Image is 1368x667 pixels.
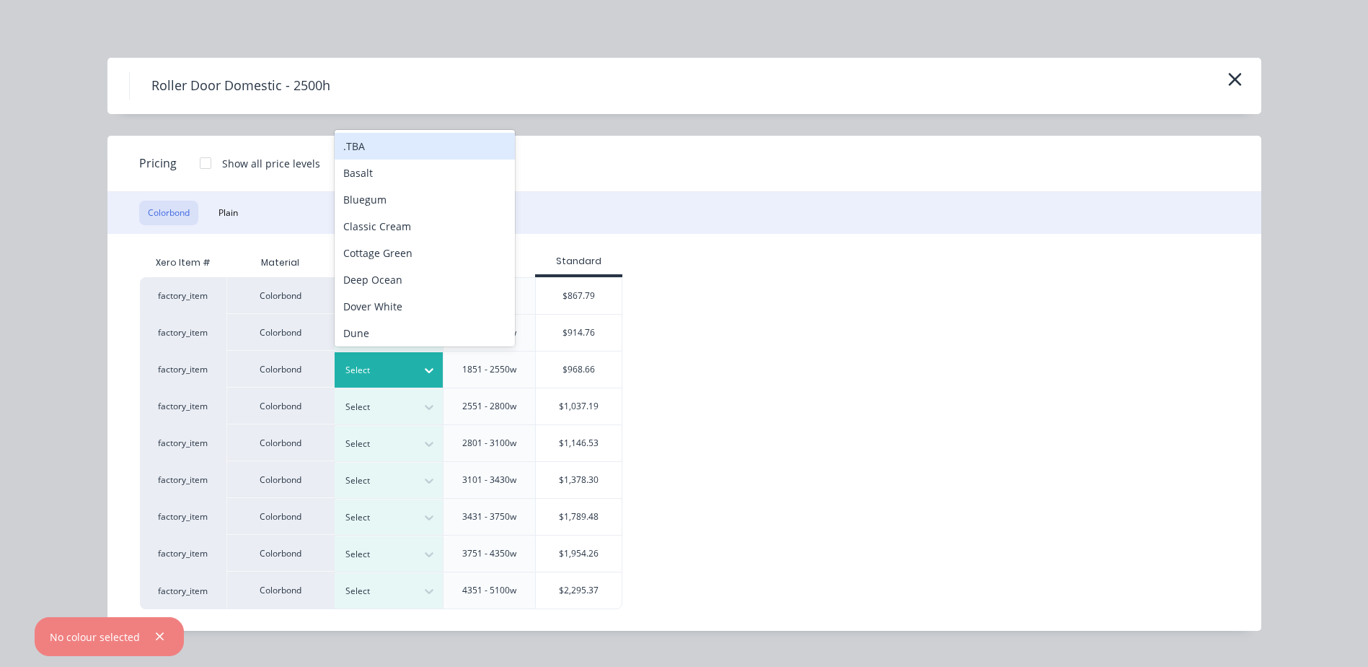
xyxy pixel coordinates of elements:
[139,154,177,172] span: Pricing
[140,351,226,388] div: factory_item
[226,498,335,535] div: Colorbond
[226,277,335,314] div: Colorbond
[140,248,226,277] div: Xero Item #
[140,572,226,609] div: factory_item
[536,388,622,424] div: $1,037.19
[140,388,226,424] div: factory_item
[462,400,516,413] div: 2551 - 2800w
[140,535,226,572] div: factory_item
[462,363,516,376] div: 1851 - 2550w
[536,352,622,388] div: $968.66
[140,314,226,351] div: factory_item
[210,201,247,225] button: Plain
[226,572,335,609] div: Colorbond
[50,629,140,645] div: No colour selected
[536,315,622,351] div: $914.76
[335,213,515,240] div: Classic Cream
[462,510,516,523] div: 3431 - 3750w
[462,437,516,450] div: 2801 - 3100w
[462,474,516,487] div: 3101 - 3430w
[226,351,335,388] div: Colorbond
[335,186,515,213] div: Bluegum
[226,388,335,424] div: Colorbond
[226,248,335,277] div: Material
[536,278,622,314] div: $867.79
[536,536,622,572] div: $1,954.26
[129,72,352,100] h4: Roller Door Domestic - 2500h
[140,424,226,461] div: factory_item
[335,266,515,293] div: Deep Ocean
[140,461,226,498] div: factory_item
[140,498,226,535] div: factory_item
[335,240,515,266] div: Cottage Green
[139,201,198,225] button: Colorbond
[226,424,335,461] div: Colorbond
[462,547,516,560] div: 3751 - 4350w
[226,535,335,572] div: Colorbond
[335,133,515,160] div: .TBA
[226,314,335,351] div: Colorbond
[335,293,515,320] div: Dover White
[536,499,622,535] div: $1,789.48
[226,461,335,498] div: Colorbond
[462,584,516,597] div: 4351 - 5100w
[140,277,226,314] div: factory_item
[536,572,622,609] div: $2,295.37
[462,326,516,339] div: 1551 - 1850w
[335,160,515,186] div: Basalt
[535,255,623,268] div: Standard
[335,320,515,346] div: Dune
[536,462,622,498] div: $1,378.30
[536,425,622,461] div: $1,146.53
[222,156,320,171] div: Show all price levels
